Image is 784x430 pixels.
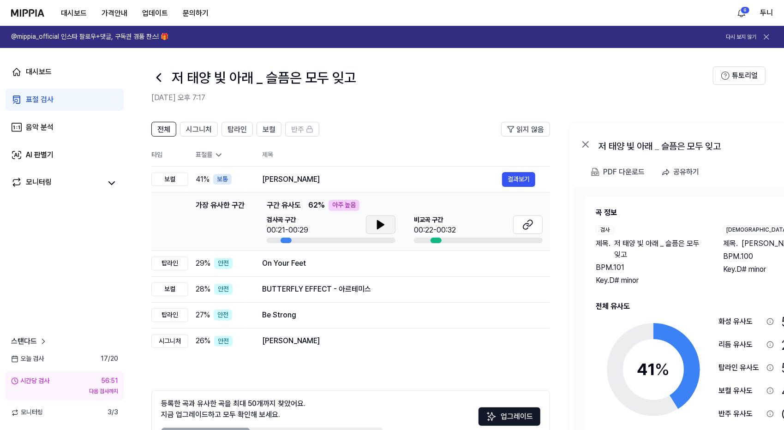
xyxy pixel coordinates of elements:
[718,316,763,327] div: 화성 유사도
[11,376,49,386] div: 시간당 검사
[285,122,319,137] button: 반주
[196,310,210,321] span: 27 %
[151,144,188,167] th: 타입
[6,116,124,138] a: 음악 분석
[54,4,94,23] button: 대시보드
[196,150,247,160] div: 표절률
[196,200,245,243] div: 가장 유사한 구간
[6,144,124,166] a: AI 판별기
[414,215,456,225] span: 비교곡 구간
[196,284,210,295] span: 28 %
[262,335,535,346] div: [PERSON_NAME]
[741,6,750,14] div: 6
[726,33,756,41] button: 다시 보지 않기
[151,282,188,296] div: 보컬
[760,7,773,18] button: 두니
[151,92,713,103] h2: [DATE] 오후 7:17
[26,122,54,133] div: 음악 분석
[196,258,210,269] span: 29 %
[214,258,233,269] div: 안전
[135,0,175,26] a: 업데이트
[718,385,763,396] div: 보컬 유사도
[227,124,247,135] span: 탑라인
[589,163,646,181] button: PDF 다운로드
[26,66,52,78] div: 대시보드
[329,200,359,211] div: 아주 높음
[135,4,175,23] button: 업데이트
[161,398,305,420] div: 등록한 곡과 유사한 곡을 최대 50개까지 찾았어요. 지금 업그레이드하고 모두 확인해 보세요.
[196,335,210,346] span: 26 %
[596,226,614,234] div: 검사
[151,122,176,137] button: 전체
[267,225,308,236] div: 00:21-00:29
[11,336,37,347] span: 스탠다드
[502,172,535,187] button: 결과보기
[596,238,610,260] span: 제목 .
[196,174,209,185] span: 41 %
[673,166,699,178] div: 공유하기
[262,284,535,295] div: BUTTERFLY EFFECT - 아르테미스
[262,258,535,269] div: On Your Feet
[11,354,44,364] span: 오늘 검사
[486,411,497,422] img: Sparkles
[308,200,325,211] span: 62 %
[11,336,48,347] a: 스탠다드
[94,4,135,23] button: 가격안내
[713,66,766,85] button: 튜토리얼
[655,359,670,379] span: %
[658,163,706,181] button: 공유하기
[214,284,233,295] div: 안전
[718,408,763,419] div: 반주 유사도
[734,6,749,20] button: 알림6
[186,124,212,135] span: 시그니처
[214,336,233,347] div: 안전
[26,94,54,105] div: 표절 검사
[157,124,170,135] span: 전체
[151,173,188,186] div: 보컬
[26,177,52,190] div: 모니터링
[479,415,540,424] a: Sparkles업그레이드
[596,275,705,286] div: Key. D# minor
[11,32,168,42] h1: @mippia_official 인스타 팔로우+댓글, 구독권 경품 찬스! 🎁
[151,308,188,322] div: 탑라인
[291,124,304,135] span: 반주
[479,407,540,426] button: 업그레이드
[180,122,218,137] button: 시그니처
[11,388,118,395] div: 다음 검사까지
[6,89,124,111] a: 표절 검사
[614,238,705,260] span: 저 태양 빛 아래 _ 슬픔은 모두 잊고
[172,68,356,87] h1: 저 태양 빛 아래 _ 슬픔은 모두 잊고
[213,174,232,185] div: 보통
[267,215,308,225] span: 검사곡 구간
[11,177,102,190] a: 모니터링
[414,225,456,236] div: 00:22-00:32
[101,376,118,386] div: 56:51
[603,166,645,178] div: PDF 다운로드
[11,408,43,417] span: 모니터링
[6,61,124,83] a: 대시보드
[175,4,216,23] button: 문의하기
[11,9,44,17] img: logo
[718,339,763,350] div: 리듬 유사도
[214,310,232,321] div: 안전
[637,357,670,382] div: 41
[108,408,118,417] span: 3 / 3
[262,310,535,321] div: Be Strong
[723,238,738,249] span: 제목 .
[263,124,275,135] span: 보컬
[596,262,705,273] div: BPM. 101
[151,257,188,270] div: 탑라인
[501,122,550,137] button: 읽지 않음
[151,334,188,348] div: 시그니처
[262,174,502,185] div: [PERSON_NAME]
[736,7,747,18] img: 알림
[257,122,281,137] button: 보컬
[101,354,118,364] span: 17 / 20
[221,122,253,137] button: 탑라인
[591,168,599,176] img: PDF Download
[26,149,54,161] div: AI 판별기
[718,362,763,373] div: 탑라인 유사도
[262,144,550,166] th: 제목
